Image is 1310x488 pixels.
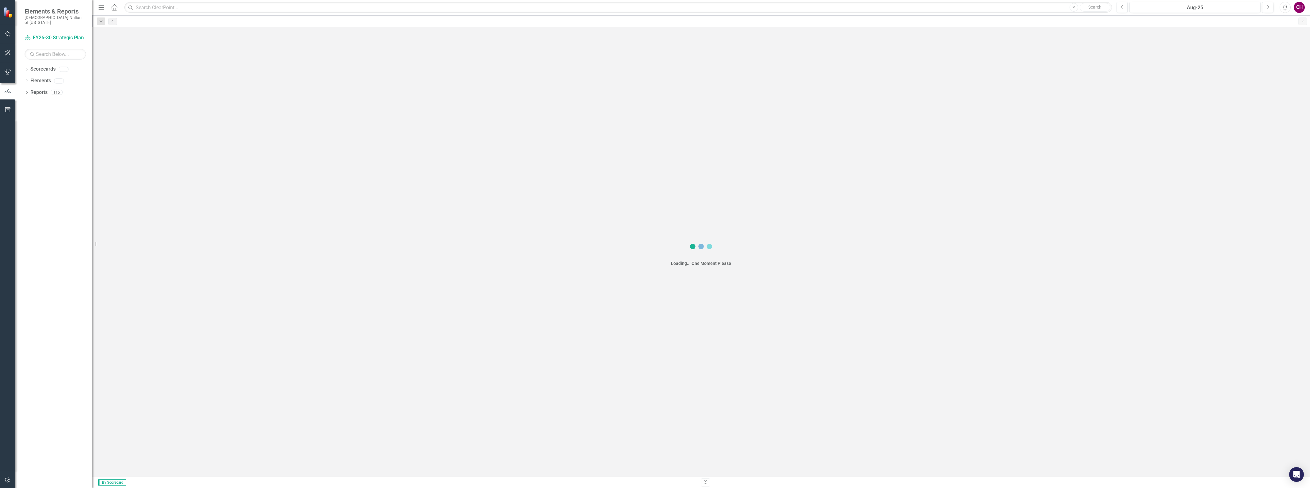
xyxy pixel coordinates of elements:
[1294,2,1305,13] button: CH
[30,66,56,73] a: Scorecards
[30,89,48,96] a: Reports
[51,90,63,95] div: 115
[1289,467,1304,482] div: Open Intercom Messenger
[25,15,86,25] small: [DEMOGRAPHIC_DATA] Nation of [US_STATE]
[1088,5,1101,10] span: Search
[25,49,86,60] input: Search Below...
[25,8,86,15] span: Elements & Reports
[671,260,731,266] div: Loading... One Moment Please
[1129,2,1261,13] button: Aug-25
[98,479,126,486] span: By Scorecard
[25,34,86,41] a: FY26-30 Strategic Plan
[1080,3,1110,12] button: Search
[124,2,1112,13] input: Search ClearPoint...
[1132,4,1258,11] div: Aug-25
[3,7,14,17] img: ClearPoint Strategy
[30,77,51,84] a: Elements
